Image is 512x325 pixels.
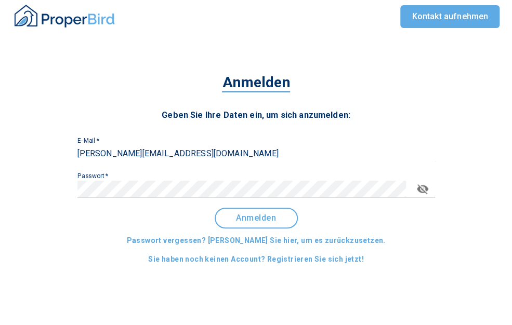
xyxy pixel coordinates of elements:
img: ProperBird Logo and Home Button [12,3,116,29]
button: toggle password visibility [410,177,435,201]
input: johndoe@example.com [77,145,435,162]
button: Passwort vergessen? [PERSON_NAME] Sie hier, um es zurückzusetzen. [123,231,390,250]
span: Passwort vergessen? [PERSON_NAME] Sie hier, um es zurückzusetzen. [127,234,386,247]
button: ProperBird Logo and Home Button [12,1,116,33]
button: Sie haben noch keinen Account? Registrieren Sie sich jetzt! [144,250,368,269]
span: Sie haben noch keinen Account? Registrieren Sie sich jetzt! [148,253,364,266]
label: E-Mail [77,138,99,144]
span: Anmelden [224,213,288,223]
span: Geben Sie Ihre Daten ein, um sich anzumelden: [162,110,350,120]
label: Passwort [77,173,109,179]
button: Anmelden [215,208,298,228]
a: Kontakt aufnehmen [400,5,500,28]
span: Anmelden [222,74,290,92]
